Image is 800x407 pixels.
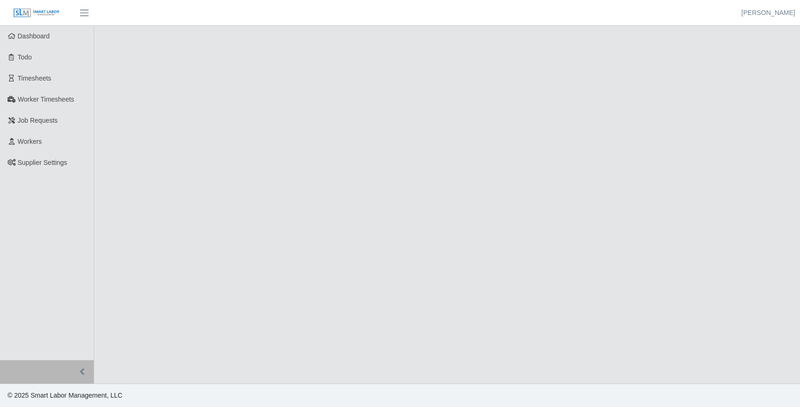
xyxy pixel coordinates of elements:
span: Worker Timesheets [18,96,74,103]
span: © 2025 Smart Labor Management, LLC [7,392,122,399]
span: Todo [18,53,32,61]
span: Job Requests [18,117,58,124]
span: Supplier Settings [18,159,67,166]
a: [PERSON_NAME] [741,8,795,18]
span: Timesheets [18,74,52,82]
span: Dashboard [18,32,50,40]
span: Workers [18,138,42,145]
img: SLM Logo [13,8,60,18]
